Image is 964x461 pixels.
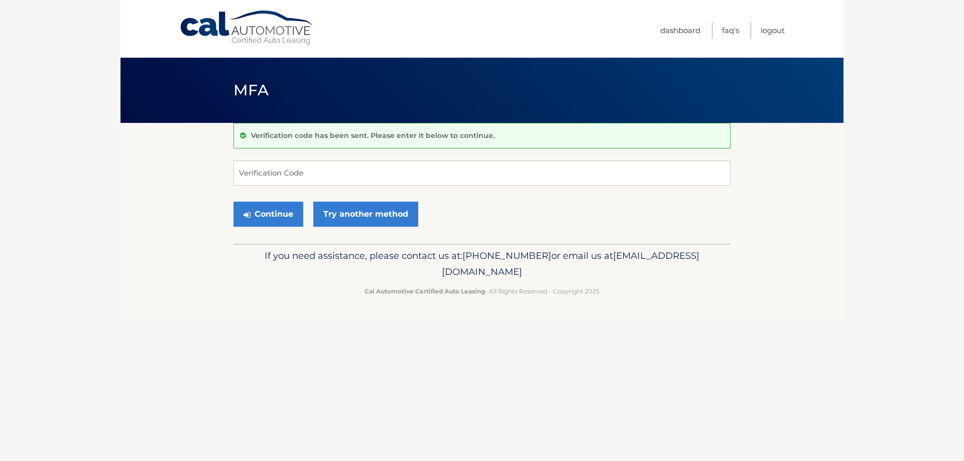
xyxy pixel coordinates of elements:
a: FAQ's [722,22,739,39]
span: MFA [233,81,269,99]
button: Continue [233,202,303,227]
p: - All Rights Reserved - Copyright 2025 [240,286,724,296]
a: Try another method [313,202,418,227]
span: [EMAIL_ADDRESS][DOMAIN_NAME] [442,250,699,277]
p: If you need assistance, please contact us at: or email us at [240,248,724,280]
span: [PHONE_NUMBER] [462,250,551,261]
a: Logout [761,22,785,39]
strong: Cal Automotive Certified Auto Leasing [365,287,485,295]
p: Verification code has been sent. Please enter it below to continue. [251,131,495,140]
a: Dashboard [660,22,700,39]
input: Verification Code [233,161,731,186]
a: Cal Automotive [179,10,315,46]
